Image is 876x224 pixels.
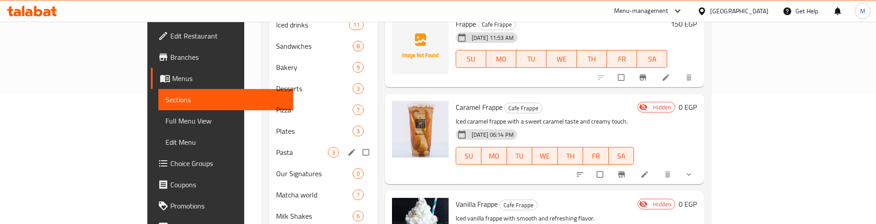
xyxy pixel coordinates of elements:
[276,126,353,136] span: Plates
[481,147,507,165] button: MO
[456,100,503,114] span: Caramel Frappe
[276,168,353,179] span: Our Signatures
[456,17,476,31] span: Frappe
[353,85,363,93] span: 3
[679,165,700,184] button: show more
[158,131,294,153] a: Edit Menu
[276,147,328,158] div: Pasta
[583,147,609,165] button: FR
[353,62,364,73] div: items
[612,150,631,162] span: SA
[468,131,517,139] span: [DATE] 06:14 PM
[353,42,363,50] span: 8
[353,168,364,179] div: items
[456,197,498,211] span: Vanilla Frappe
[353,126,364,136] div: items
[561,150,580,162] span: TH
[546,50,576,68] button: WE
[609,147,634,165] button: SA
[679,68,700,87] button: delete
[269,184,378,205] div: Matcha world7
[460,53,483,66] span: SU
[679,101,697,113] h6: 0 EGP
[276,189,353,200] span: Matcha world
[505,103,542,113] span: Cafe Frappe
[710,6,768,16] div: [GEOGRAPHIC_DATA]
[151,68,294,89] a: Menus
[269,14,378,35] div: Iced drinks11
[158,110,294,131] a: Full Menu View
[151,25,294,46] a: Edit Restaurant
[165,116,287,126] span: Full Menu View
[550,53,573,66] span: WE
[353,41,364,51] div: items
[613,69,631,86] span: Select to update
[353,127,363,135] span: 3
[276,41,353,51] span: Sandwiches
[353,106,363,114] span: 7
[276,211,353,221] span: Milk Shakes
[165,137,287,147] span: Edit Menu
[456,213,634,224] p: Iced vanilla frappe with smooth and refreshing flavor.
[276,104,353,115] div: Pizza
[614,6,669,16] div: Menu-management
[661,73,672,82] a: Edit menu item
[392,101,449,158] img: Caramel Frappe
[328,147,339,158] div: items
[276,19,350,30] span: Iced drinks
[587,150,605,162] span: FR
[151,153,294,174] a: Choice Groups
[478,19,516,30] div: Cafe Frappe
[658,165,679,184] button: delete
[269,35,378,57] div: Sandwiches8
[158,89,294,110] a: Sections
[276,83,353,94] span: Desserts
[532,147,558,165] button: WE
[350,21,363,29] span: 11
[392,18,449,74] img: Frappe
[353,191,363,199] span: 7
[649,200,675,209] span: Hidden
[276,62,353,73] span: Bakery
[640,170,651,179] a: Edit menu item
[507,147,533,165] button: TU
[684,170,693,179] svg: Show Choices
[353,83,364,94] div: items
[490,53,513,66] span: MO
[679,198,697,210] h6: 0 EGP
[151,174,294,195] a: Coupons
[456,147,481,165] button: SU
[641,53,664,66] span: SA
[516,50,546,68] button: TU
[637,50,667,68] button: SA
[611,53,634,66] span: FR
[456,116,634,127] p: Iced caramel frappe with a sweet caramel taste and creamy touch.
[468,34,517,42] span: [DATE] 11:53 AM
[500,200,537,210] span: Cafe Frappe
[170,201,287,211] span: Promotions
[328,148,338,157] span: 3
[269,142,378,163] div: Pasta3edit
[456,50,486,68] button: SU
[485,150,503,162] span: MO
[269,57,378,78] div: Bakery9
[170,179,287,190] span: Coupons
[269,120,378,142] div: Plates3
[170,31,287,41] span: Edit Restaurant
[511,150,529,162] span: TU
[353,211,364,221] div: items
[520,53,543,66] span: TU
[172,73,287,84] span: Menus
[346,147,359,158] button: edit
[269,78,378,99] div: Desserts3
[612,165,633,184] button: Branch-specific-item
[592,166,610,183] span: Select to update
[353,170,363,178] span: 0
[671,18,697,30] h6: 150 EGP
[151,46,294,68] a: Branches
